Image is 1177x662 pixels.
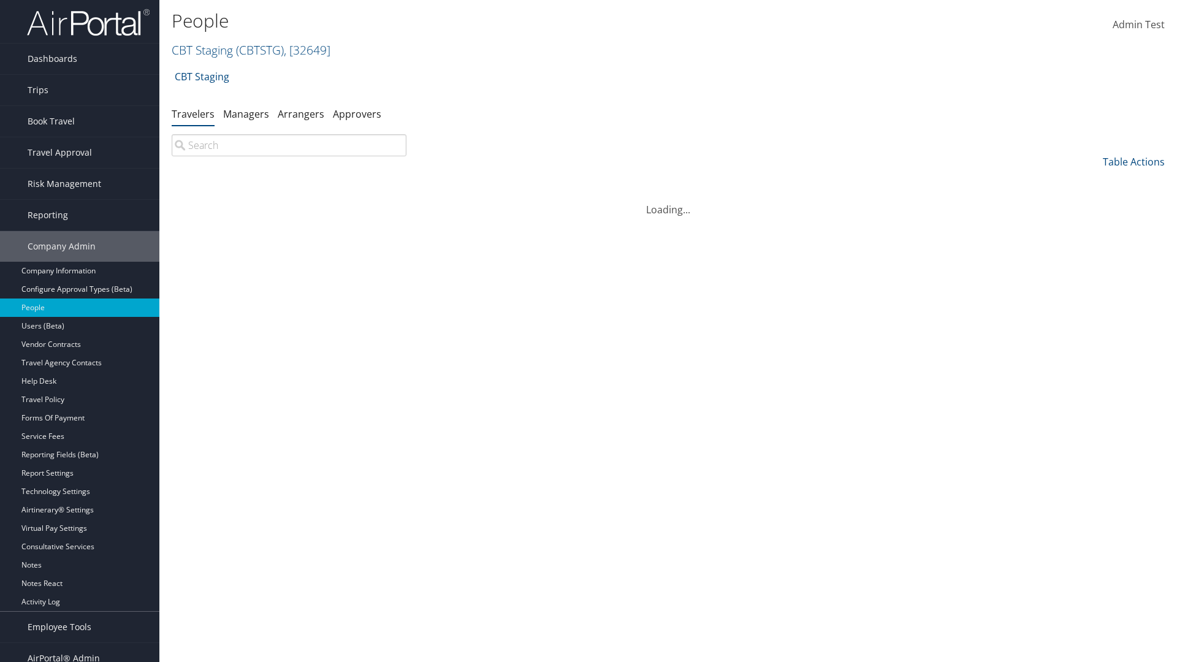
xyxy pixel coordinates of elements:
a: Admin Test [1113,6,1165,44]
span: , [ 32649 ] [284,42,330,58]
span: Dashboards [28,44,77,74]
a: Managers [223,107,269,121]
img: airportal-logo.png [27,8,150,37]
a: Approvers [333,107,381,121]
a: Arrangers [278,107,324,121]
span: Travel Approval [28,137,92,168]
span: Company Admin [28,231,96,262]
a: Table Actions [1103,155,1165,169]
a: CBT Staging [172,42,330,58]
h1: People [172,8,834,34]
span: Risk Management [28,169,101,199]
span: Book Travel [28,106,75,137]
a: Travelers [172,107,215,121]
span: Employee Tools [28,612,91,642]
span: Admin Test [1113,18,1165,31]
div: Loading... [172,188,1165,217]
span: Trips [28,75,48,105]
a: CBT Staging [175,64,229,89]
span: ( CBTSTG ) [236,42,284,58]
span: Reporting [28,200,68,230]
input: Search [172,134,406,156]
